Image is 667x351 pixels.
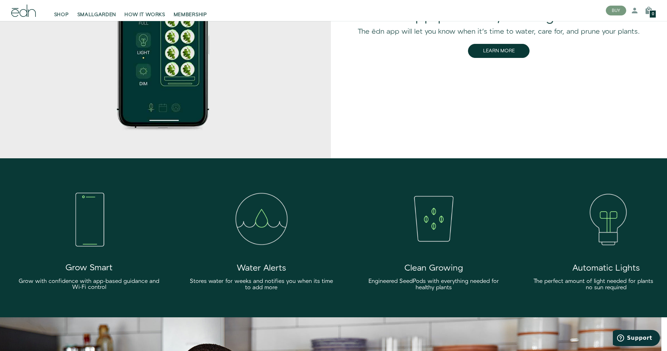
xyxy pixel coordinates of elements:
[186,278,336,291] h4: Stores water for weeks and notifies you when its time to add more
[50,3,73,18] a: SHOP
[14,278,164,291] h4: Grow with confidence with app-based guidance and Wi-Fi control
[186,264,336,273] h2: Water Alerts
[54,11,69,18] span: SHOP
[613,330,660,347] iframe: Opens a widget where you can find more information
[652,12,654,16] span: 0
[359,278,508,291] h4: Engineered SeedPods with everything needed for healthy plants
[73,3,121,18] a: SMALLGARDEN
[120,3,169,18] a: HOW IT WORKS
[468,44,530,58] button: Learn More
[77,11,116,18] span: SMALLGARDEN
[345,27,653,37] div: The ēdn app will let you know when it's time to water, care for, and prune your plants.
[124,11,165,18] span: HOW IT WORKS
[169,3,211,18] a: MEMBERSHIP
[359,264,508,273] h2: Clean Growing
[606,6,626,15] button: BUY
[174,11,207,18] span: MEMBERSHIP
[14,263,164,272] h2: Grow Smart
